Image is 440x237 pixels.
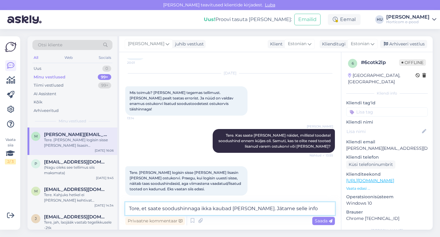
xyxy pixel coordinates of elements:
[386,20,430,24] div: Horticom e-pood
[44,214,108,220] span: jaan.tuul@gmail.com
[95,148,114,153] div: [DATE] 16:06
[35,161,37,166] span: p
[127,196,150,200] span: 16:06
[5,137,16,164] div: Vaata siia
[44,159,108,165] span: piret7@gmail.com
[346,154,428,160] p: Kliendi telefon
[346,128,421,135] input: Lisa nimi
[98,82,111,88] div: 99+
[102,66,111,72] div: 0
[97,54,112,62] div: Socials
[44,137,114,148] div: Tere. [PERSON_NAME] logisin sisse [PERSON_NAME] lisasin [PERSON_NAME] ostukorvi. Praegu, kui logi...
[307,124,333,129] span: [PERSON_NAME]
[386,15,436,24] a: [PERSON_NAME]Horticom e-pood
[288,41,306,47] span: Estonian
[268,41,283,47] div: Klient
[346,91,428,96] div: Kliendi info
[346,209,428,215] p: Brauser
[59,118,86,124] span: Minu vestlused
[348,72,416,85] div: [GEOGRAPHIC_DATA], [GEOGRAPHIC_DATA]
[98,74,111,80] div: 99+
[380,40,427,48] div: Arhiveeri vestlus
[218,133,332,149] span: Tere. Kas saate [PERSON_NAME] näidet, millistel toodetel soodushind ennem küljes oli. Samuti, kas...
[346,186,428,191] p: Vaata edasi ...
[320,41,346,47] div: Klienditugi
[346,194,428,200] p: Operatsioonisüsteem
[375,15,384,24] div: HU
[32,54,39,62] div: All
[5,41,16,53] img: Askly Logo
[34,99,42,105] div: Kõik
[96,176,114,180] div: [DATE] 9:45
[35,216,37,221] span: j
[34,74,65,80] div: Minu vestlused
[263,2,277,8] span: Luba
[63,54,74,62] div: Web
[204,16,292,23] div: Proovi tasuta [PERSON_NAME]:
[128,41,164,47] span: [PERSON_NAME]
[125,217,185,225] div: Privaatne kommentaar
[386,15,430,20] div: [PERSON_NAME]
[34,134,38,138] span: m
[346,160,395,169] div: Küsi telefoninumbrit
[346,139,428,145] p: Kliendi email
[44,187,108,192] span: mallepilt@gmail.com
[346,215,428,222] p: Chrome [TECHNICAL_ID]
[44,192,114,203] div: Tere. Kahjuks hetkel ei [PERSON_NAME] kehtivat kampaaniat sooduskoodi ega kupongiga.
[34,91,56,97] div: AI Assistent
[346,171,428,178] p: Klienditeekond
[173,41,204,47] div: juhib vestlust
[346,228,428,233] div: [PERSON_NAME]
[346,200,428,206] p: Windows 10
[34,66,41,72] div: Uus
[328,14,361,25] div: Eemal
[127,116,150,120] span: 13:14
[127,60,150,65] span: 20:01
[34,108,59,114] div: Arhiveeritud
[346,178,394,183] a: [URL][DOMAIN_NAME]
[44,165,114,176] div: (Nagu oleks see tellimus siis maksmata)
[94,203,114,208] div: [DATE] 14:34
[204,16,215,22] b: Uus!
[38,42,62,48] span: Otsi kliente
[346,107,428,117] input: Lisa tag
[351,41,369,47] span: Estonian
[361,59,399,66] div: # 6cotk2lp
[44,132,108,137] span: monika.kits@mail.ee
[130,90,234,111] span: Mis toimub? [PERSON_NAME] tegemas tellimust. [PERSON_NAME] pealt teatas errorist. Ja nüüd on vald...
[352,61,354,66] span: 6
[34,189,38,193] span: m
[125,70,335,76] div: [DATE]
[125,202,335,215] textarea: Tore, et saate soodushinnaga ikka kaubad [PERSON_NAME]. Jätame selle info
[346,145,428,152] p: [PERSON_NAME][EMAIL_ADDRESS][DOMAIN_NAME]
[294,14,321,25] button: Emailid
[399,59,426,66] span: Offline
[130,170,242,191] span: Tere. [PERSON_NAME] logisin sisse [PERSON_NAME] lisasin [PERSON_NAME] ostukorvi. Praegu, kui logi...
[310,153,333,158] span: Nähtud ✓ 13:55
[315,218,332,224] span: Saada
[5,159,16,164] div: 2 / 3
[34,82,64,88] div: Tiimi vestlused
[346,119,428,125] p: Kliendi nimi
[44,220,114,231] div: Tere, jah, laojääk vastab tegelikkusele -2tk
[346,100,428,106] p: Kliendi tag'id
